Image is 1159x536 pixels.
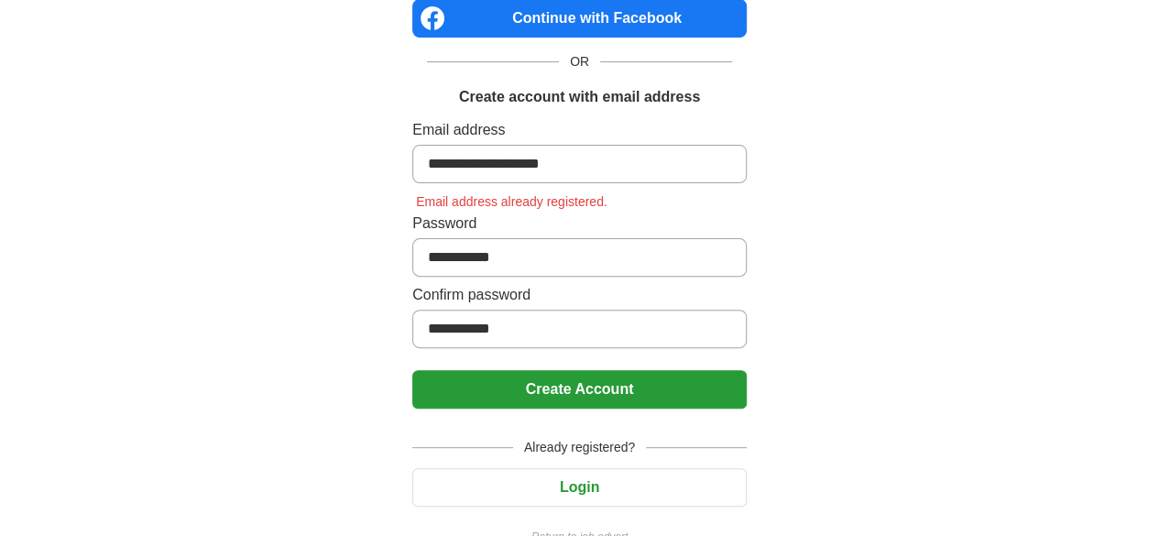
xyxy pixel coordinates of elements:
[513,438,646,457] span: Already registered?
[412,119,747,141] label: Email address
[412,194,611,209] span: Email address already registered.
[412,370,747,409] button: Create Account
[559,52,600,71] span: OR
[412,213,747,235] label: Password
[459,86,700,108] h1: Create account with email address
[412,479,747,495] a: Login
[412,284,747,306] label: Confirm password
[412,468,747,507] button: Login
